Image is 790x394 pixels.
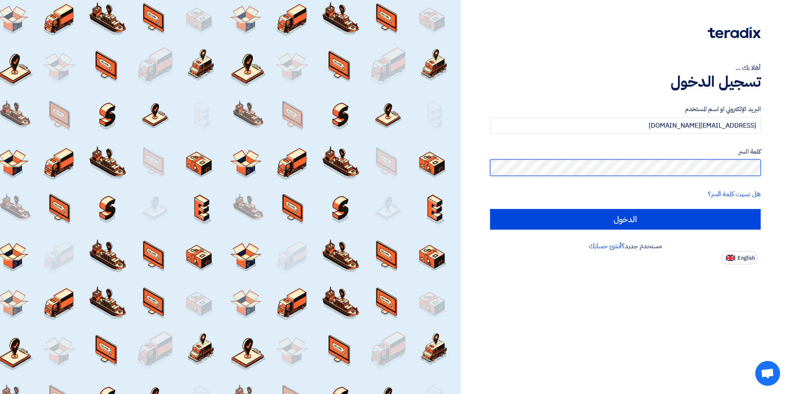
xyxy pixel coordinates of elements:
button: English [721,251,757,264]
div: Open chat [755,361,780,386]
img: Teradix logo [708,27,761,38]
input: الدخول [490,209,761,230]
a: أنشئ حسابك [589,241,621,251]
img: en-US.png [726,255,735,261]
div: أهلا بك ... [490,63,761,73]
label: البريد الإلكتروني او اسم المستخدم [490,104,761,114]
h1: تسجيل الدخول [490,73,761,91]
span: English [738,255,755,261]
input: أدخل بريد العمل الإلكتروني او اسم المستخدم الخاص بك ... [490,117,761,134]
a: هل نسيت كلمة السر؟ [708,189,761,199]
label: كلمة السر [490,147,761,157]
div: مستخدم جديد؟ [490,241,761,251]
